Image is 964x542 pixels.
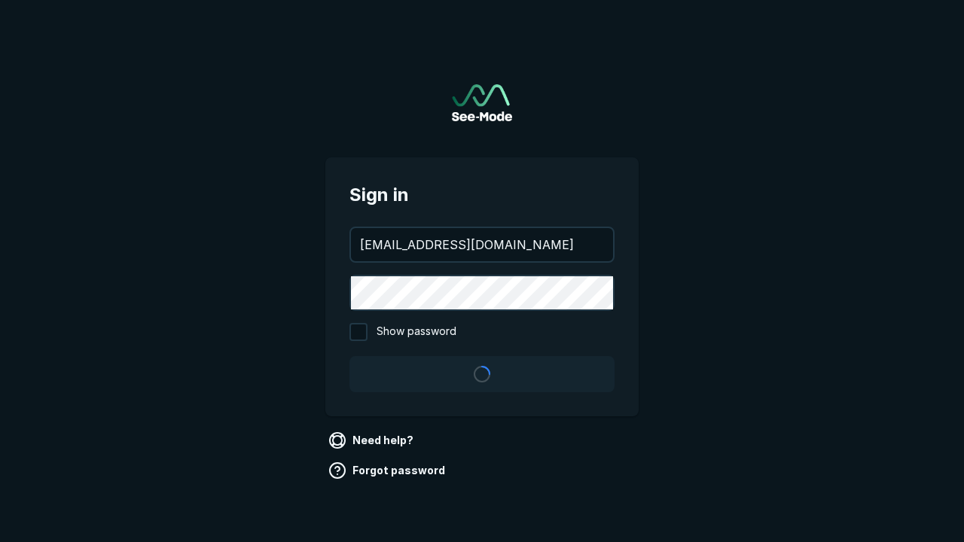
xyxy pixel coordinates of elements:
span: Sign in [349,181,615,209]
span: Show password [377,323,456,341]
a: Need help? [325,428,419,452]
img: See-Mode Logo [452,84,512,121]
a: Go to sign in [452,84,512,121]
a: Forgot password [325,458,451,483]
input: your@email.com [351,228,613,261]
